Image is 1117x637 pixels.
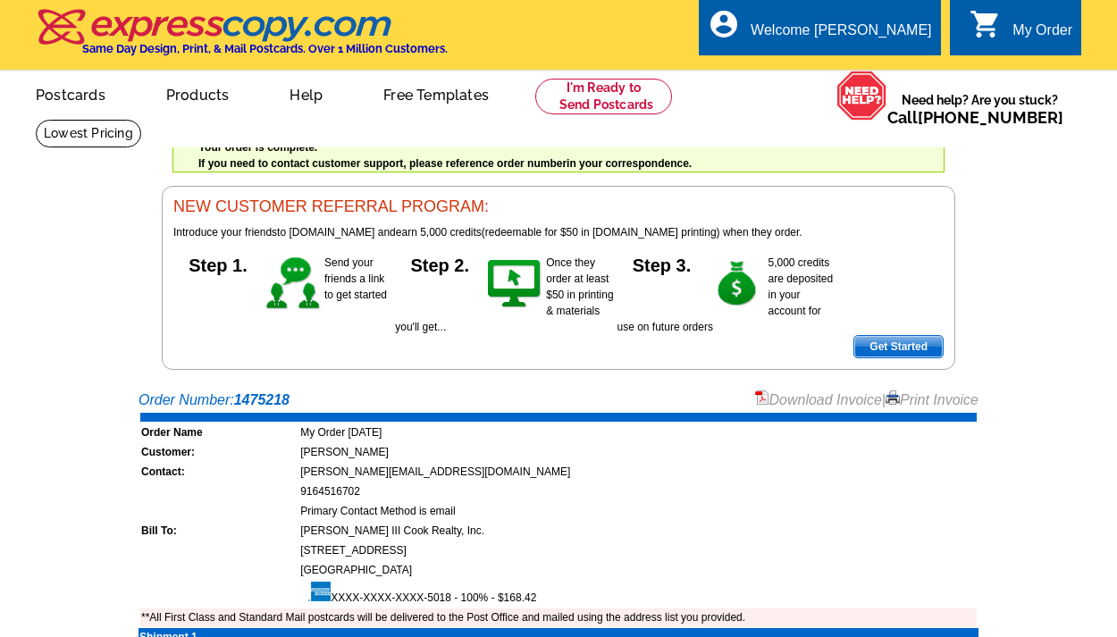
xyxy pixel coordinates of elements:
img: small-pdf-icon.gif [755,390,769,405]
span: Send your friends a link to get started [324,256,387,301]
h5: Step 2. [395,255,484,272]
span: Need help? Are you stuck? [887,91,1072,127]
h4: Same Day Design, Print, & Mail Postcards. Over 1 Million Customers. [82,42,448,55]
img: step-2.gif [484,255,546,314]
td: Primary Contact Method is email [299,502,977,520]
span: earn 5,000 credits [396,226,482,239]
h3: NEW CUSTOMER REFERRAL PROGRAM: [173,197,944,217]
td: 9164516702 [299,482,977,500]
a: Same Day Design, Print, & Mail Postcards. Over 1 Million Customers. [36,21,448,55]
h5: Step 3. [617,255,707,272]
a: Help [261,72,351,114]
a: [PHONE_NUMBER] [918,108,1063,127]
td: **All First Class and Standard Mail postcards will be delivered to the Post Office and mailed usi... [140,608,977,626]
a: shopping_cart My Order [970,20,1072,42]
iframe: LiveChat chat widget [866,581,1117,637]
p: to [DOMAIN_NAME] and (redeemable for $50 in [DOMAIN_NAME] printing) when they order. [173,224,944,240]
strong: Your order is complete. [198,141,317,154]
td: Contact: [140,463,298,481]
td: Order Name [140,423,298,441]
a: Print Invoice [886,392,978,407]
img: amex.gif [300,582,331,601]
span: Introduce your friends [173,226,277,239]
td: [PERSON_NAME] III Cook Realty, Inc. [299,522,977,540]
div: My Order [1012,22,1072,47]
td: [PERSON_NAME] [299,443,977,461]
td: [STREET_ADDRESS] [299,541,977,559]
a: Download Invoice [755,392,882,407]
img: help [836,71,887,121]
td: Customer: [140,443,298,461]
div: Welcome [PERSON_NAME] [751,22,931,47]
td: [GEOGRAPHIC_DATA] [299,561,977,579]
span: Get Started [854,336,943,357]
div: Order Number: [139,390,978,411]
a: Get Started [853,335,944,358]
i: account_circle [708,8,740,40]
img: step-1.gif [263,255,324,314]
img: u [130,174,147,175]
i: shopping_cart [970,8,1002,40]
a: Postcards [7,72,134,114]
h5: Step 1. [173,255,263,272]
a: Products [138,72,258,114]
a: Free Templates [355,72,517,114]
strong: 1475218 [234,392,290,407]
td: XXXX-XXXX-XXXX-5018 - 100% - $168.42 [299,581,977,607]
img: step-3.gif [707,255,768,314]
span: 5,000 credits are deposited in your account for use on future orders [617,256,834,333]
td: Bill To: [140,522,298,540]
img: small-print-icon.gif [886,390,900,405]
span: Call [887,108,1063,127]
td: [PERSON_NAME][EMAIL_ADDRESS][DOMAIN_NAME] [299,463,977,481]
div: | [755,390,979,411]
td: My Order [DATE] [299,423,977,441]
span: Once they order at least $50 in printing & materials you'll get... [395,256,613,333]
